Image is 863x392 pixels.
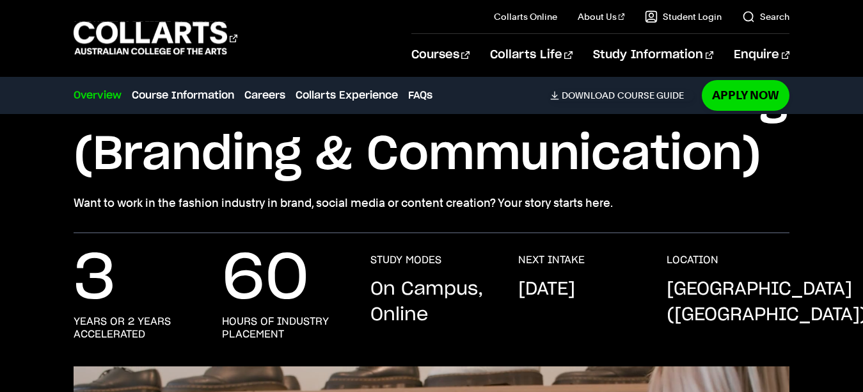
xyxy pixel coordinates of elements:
[550,90,694,101] a: DownloadCourse Guide
[645,10,722,23] a: Student Login
[74,88,122,103] a: Overview
[494,10,557,23] a: Collarts Online
[222,315,345,341] h3: hours of industry placement
[370,254,441,266] h3: STUDY MODES
[296,88,398,103] a: Collarts Experience
[370,277,493,328] p: On Campus, Online
[518,277,575,302] p: [DATE]
[244,88,285,103] a: Careers
[578,10,625,23] a: About Us
[132,88,234,103] a: Course Information
[74,20,237,56] div: Go to homepage
[562,90,615,101] span: Download
[74,315,196,341] h3: years or 2 years accelerated
[593,34,713,76] a: Study Information
[742,10,789,23] a: Search
[74,194,790,212] p: Want to work in the fashion industry in brand, social media or content creation? Your story start...
[74,254,116,305] p: 3
[518,254,585,266] h3: NEXT INTAKE
[408,88,432,103] a: FAQs
[702,80,789,110] a: Apply Now
[734,34,789,76] a: Enquire
[74,69,790,184] h1: Bachelor of Fashion Marketing (Branding & Communication)
[411,34,470,76] a: Courses
[490,34,573,76] a: Collarts Life
[667,254,718,266] h3: LOCATION
[222,254,309,305] p: 60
